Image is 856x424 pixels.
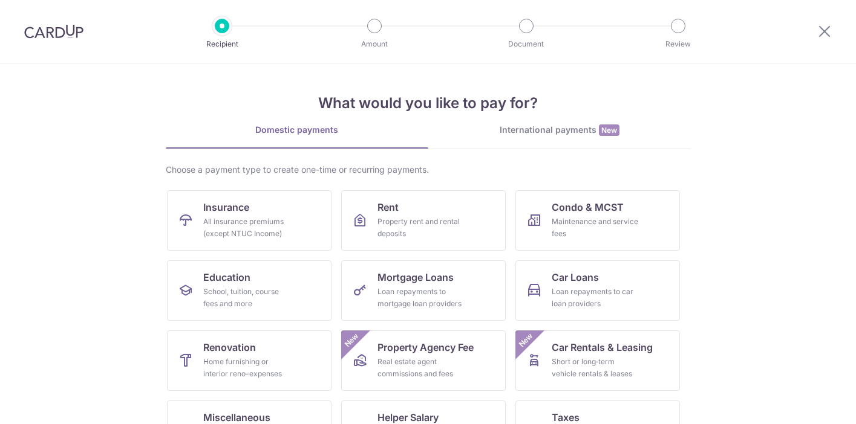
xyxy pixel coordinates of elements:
[599,124,619,136] span: New
[341,260,506,321] a: Mortgage LoansLoan repayments to mortgage loan providers
[166,124,428,136] div: Domestic payments
[552,200,624,214] span: Condo & MCST
[377,340,474,355] span: Property Agency Fee
[482,38,571,50] p: Document
[377,200,399,214] span: Rent
[167,330,332,391] a: RenovationHome furnishing or interior reno-expenses
[203,286,290,310] div: School, tuition, course fees and more
[177,38,267,50] p: Recipient
[377,270,454,284] span: Mortgage Loans
[552,216,639,240] div: Maintenance and service fees
[203,340,256,355] span: Renovation
[341,190,506,251] a: RentProperty rent and rental deposits
[166,92,691,114] h4: What would you like to pay for?
[552,286,639,310] div: Loan repayments to car loan providers
[633,38,723,50] p: Review
[515,330,680,391] a: Car Rentals & LeasingShort or long‑term vehicle rentals & leasesNew
[167,190,332,251] a: InsuranceAll insurance premiums (except NTUC Income)
[330,38,419,50] p: Amount
[377,356,465,380] div: Real estate agent commissions and fees
[203,270,250,284] span: Education
[341,330,506,391] a: Property Agency FeeReal estate agent commissions and feesNew
[515,260,680,321] a: Car LoansLoan repayments to car loan providers
[167,260,332,321] a: EducationSchool, tuition, course fees and more
[552,270,599,284] span: Car Loans
[341,330,361,350] span: New
[203,216,290,240] div: All insurance premiums (except NTUC Income)
[203,200,249,214] span: Insurance
[515,330,535,350] span: New
[515,190,680,251] a: Condo & MCSTMaintenance and service fees
[377,286,465,310] div: Loan repayments to mortgage loan providers
[203,356,290,380] div: Home furnishing or interior reno-expenses
[428,124,691,137] div: International payments
[24,24,83,39] img: CardUp
[552,340,653,355] span: Car Rentals & Leasing
[377,216,465,240] div: Property rent and rental deposits
[552,356,639,380] div: Short or long‑term vehicle rentals & leases
[166,164,691,176] div: Choose a payment type to create one-time or recurring payments.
